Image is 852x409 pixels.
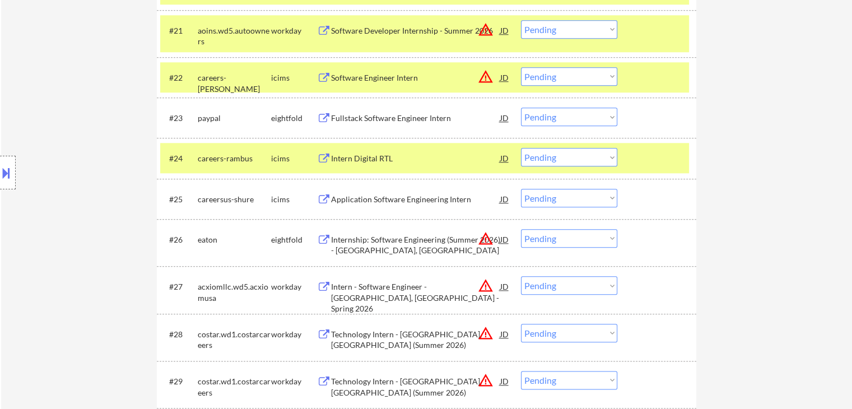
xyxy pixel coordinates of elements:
div: JD [499,276,510,296]
div: Internship: Software Engineering (Summer 2026) - [GEOGRAPHIC_DATA], [GEOGRAPHIC_DATA] [331,234,500,256]
div: JD [499,324,510,344]
div: JD [499,148,510,168]
div: #27 [169,281,189,292]
div: costar.wd1.costarcareers [198,376,271,398]
div: Technology Intern - [GEOGRAPHIC_DATA], [GEOGRAPHIC_DATA] (Summer 2026) [331,329,500,351]
button: warning_amber [478,22,493,38]
div: #28 [169,329,189,340]
div: icims [271,153,317,164]
div: costar.wd1.costarcareers [198,329,271,351]
div: JD [499,371,510,391]
button: warning_amber [478,231,493,247]
div: workday [271,329,317,340]
div: Technology Intern - [GEOGRAPHIC_DATA], [GEOGRAPHIC_DATA] (Summer 2026) [331,376,500,398]
button: warning_amber [478,373,493,388]
button: warning_amber [478,326,493,341]
div: Software Engineer Intern [331,72,500,83]
div: eightfold [271,234,317,245]
div: Fullstack Software Engineer Intern [331,113,500,124]
div: aoins.wd5.autoowners [198,25,271,47]
button: warning_amber [478,278,493,294]
div: workday [271,376,317,387]
div: workday [271,25,317,36]
div: careersus-shure [198,194,271,205]
div: workday [271,281,317,292]
button: warning_amber [478,69,493,85]
div: JD [499,20,510,40]
div: #29 [169,376,189,387]
div: Software Developer Internship - Summer 2026 [331,25,500,36]
div: careers-[PERSON_NAME] [198,72,271,94]
div: eaton [198,234,271,245]
div: icims [271,194,317,205]
div: JD [499,108,510,128]
div: #21 [169,25,189,36]
div: icims [271,72,317,83]
div: Intern - Software Engineer - [GEOGRAPHIC_DATA], [GEOGRAPHIC_DATA] - Spring 2026 [331,281,500,314]
div: JD [499,67,510,87]
div: JD [499,229,510,249]
div: JD [499,189,510,209]
div: Application Software Engineering Intern [331,194,500,205]
div: acxiomllc.wd5.acxiomusa [198,281,271,303]
div: eightfold [271,113,317,124]
div: careers-rambus [198,153,271,164]
div: Intern Digital RTL [331,153,500,164]
div: paypal [198,113,271,124]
